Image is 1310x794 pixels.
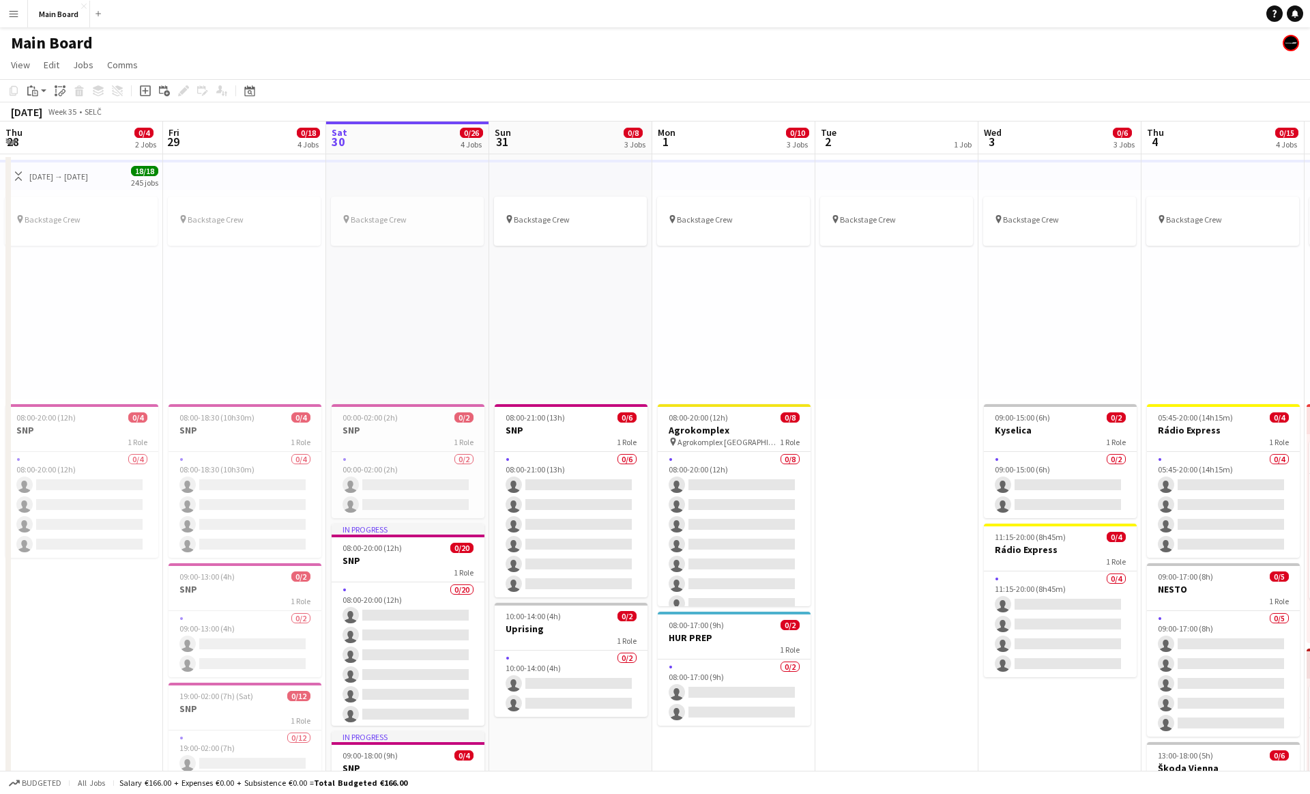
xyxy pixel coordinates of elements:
[179,412,254,423] span: 08:00-18:30 (10h30m)
[787,139,809,150] div: 3 Jobs
[1147,404,1300,558] app-job-card: 05:45-20:00 (14h15m)0/4Rádio Express1 Role0/405:45-20:00 (14h15m)
[7,776,63,791] button: Budgeted
[656,134,675,150] span: 1
[495,452,647,597] app-card-role: 0/608:00-21:00 (13h)
[131,176,158,188] div: 245 jobs
[68,56,99,74] a: Jobs
[1107,412,1126,423] span: 0/2
[1147,611,1300,737] app-card-role: 0/509:00-17:00 (8h)
[780,437,800,447] span: 1 Role
[128,437,147,447] span: 1 Role
[5,126,23,139] span: Thu
[169,452,321,558] app-card-role: 0/408:00-18:30 (10h30m)
[1147,762,1300,774] h3: Škoda Vienna
[495,603,647,717] app-job-card: 10:00-14:00 (4h)0/2Uprising1 Role0/210:00-14:00 (4h)
[658,404,811,606] div: 08:00-20:00 (12h)0/8Agrokomplex Agrokomplex [GEOGRAPHIC_DATA]1 Role0/808:00-20:00 (12h)
[677,214,733,225] span: Backstage Crew
[1147,452,1300,558] app-card-role: 0/405:45-20:00 (14h15m)
[168,197,321,246] app-job-card: Backstage Crew
[297,128,320,138] span: 0/18
[617,412,637,423] span: 0/6
[982,134,1002,150] span: 3
[5,56,35,74] a: View
[1283,35,1299,51] app-user-avatar: Crew Manager
[38,56,65,74] a: Edit
[984,524,1137,677] app-job-card: 11:15-20:00 (8h45m)0/4Rádio Express1 Role0/411:15-20:00 (8h45m)
[85,107,102,117] div: SELČ
[786,128,809,138] span: 0/10
[678,437,780,447] span: Agrokomplex [GEOGRAPHIC_DATA]
[984,424,1137,436] h3: Kyselica
[1147,583,1300,595] h3: NESTO
[1158,750,1213,761] span: 13:00-18:00 (5h)
[1276,139,1298,150] div: 4 Jobs
[5,424,158,436] h3: SNP
[495,404,647,597] div: 08:00-21:00 (13h)0/6SNP1 Role0/608:00-21:00 (13h)
[983,197,1136,246] app-job-card: Backstage Crew
[179,691,253,701] span: 19:00-02:00 (7h) (Sat)
[1147,126,1164,139] span: Thu
[669,412,728,423] span: 08:00-20:00 (12h)
[179,571,235,582] span: 09:00-13:00 (4h)
[657,197,810,246] app-job-card: Backstage Crew
[169,126,179,139] span: Fri
[330,134,347,150] span: 30
[617,437,637,447] span: 1 Role
[461,139,482,150] div: 4 Jobs
[1269,437,1289,447] span: 1 Role
[169,583,321,595] h3: SNP
[995,412,1050,423] span: 09:00-15:00 (6h)
[332,126,347,139] span: Sat
[1158,571,1213,582] span: 09:00-17:00 (8h)
[331,197,484,246] div: Backstage Crew
[514,214,570,225] span: Backstage Crew
[954,139,972,150] div: 1 Job
[169,611,321,677] app-card-role: 0/209:00-13:00 (4h)
[1147,563,1300,737] app-job-card: 09:00-17:00 (8h)0/5NESTO1 Role0/509:00-17:00 (8h)
[454,750,474,761] span: 0/4
[5,452,158,558] app-card-role: 0/408:00-20:00 (12h)
[495,623,647,635] h3: Uprising
[119,778,407,788] div: Salary €166.00 + Expenses €0.00 + Subsistence €0.00 =
[314,778,407,788] span: Total Budgeted €166.00
[169,424,321,436] h3: SNP
[1147,424,1300,436] h3: Rádio Express
[493,134,511,150] span: 31
[819,134,836,150] span: 2
[75,778,108,788] span: All jobs
[658,612,811,726] app-job-card: 08:00-17:00 (9h)0/2HUR PREP1 Role0/208:00-17:00 (9h)
[494,197,647,246] div: Backstage Crew
[128,412,147,423] span: 0/4
[984,452,1137,518] app-card-role: 0/209:00-15:00 (6h)
[332,524,484,535] div: In progress
[658,452,811,637] app-card-role: 0/808:00-20:00 (12h)
[5,404,158,558] app-job-card: 08:00-20:00 (12h)0/4SNP1 Role0/408:00-20:00 (12h)
[1275,128,1298,138] span: 0/15
[495,424,647,436] h3: SNP
[669,620,724,630] span: 08:00-17:00 (9h)
[780,644,800,655] span: 1 Role
[5,197,158,246] app-job-card: Backstage Crew
[450,543,474,553] span: 0/20
[984,404,1137,518] app-job-card: 09:00-15:00 (6h)0/2Kyselica1 Role0/209:00-15:00 (6h)
[506,412,565,423] span: 08:00-21:00 (13h)
[840,214,896,225] span: Backstage Crew
[1146,197,1299,246] app-job-card: Backstage Crew
[3,134,23,150] span: 28
[1145,134,1164,150] span: 4
[820,197,973,246] app-job-card: Backstage Crew
[332,524,484,726] div: In progress08:00-20:00 (12h)0/20SNP1 Role0/2008:00-20:00 (12h)
[169,404,321,558] app-job-card: 08:00-18:30 (10h30m)0/4SNP1 Role0/408:00-18:30 (10h30m)
[658,424,811,436] h3: Agrokomplex
[1270,750,1289,761] span: 0/6
[1113,128,1132,138] span: 0/6
[1113,139,1135,150] div: 3 Jobs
